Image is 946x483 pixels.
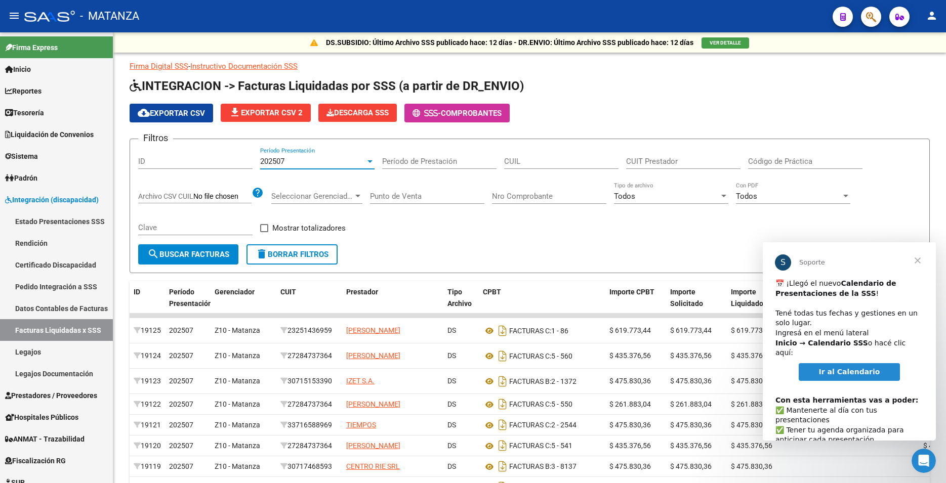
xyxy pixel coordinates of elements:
span: $ 475.830,36 [609,377,651,385]
span: Mostrar totalizadores [272,222,346,234]
span: 202507 [169,421,193,429]
div: 5 - 550 [483,396,601,412]
span: Integración (discapacidad) [5,194,99,205]
datatable-header-cell: Importe Liquidado [727,281,788,326]
iframe: Intercom live chat mensaje [763,242,936,441]
mat-icon: person [926,10,938,22]
button: Exportar CSV [130,104,213,122]
div: 19122 [134,399,161,410]
span: $ 475.830,36 [670,421,712,429]
span: 202507 [169,442,193,450]
b: Con esta herramientas vas a poder: [13,154,155,162]
div: 19123 [134,375,161,387]
span: Firma Express [5,42,58,53]
span: Z10 - Matanza [215,462,260,470]
span: $ 261.883,04 [731,400,772,408]
span: 202507 [169,377,193,385]
span: DS [447,462,456,470]
span: $ 475.830,36 [670,462,712,470]
span: TIEMPOS [346,421,376,429]
i: Descargar documento [496,396,509,412]
datatable-header-cell: Importe Solicitado [666,281,727,326]
span: 202507 [169,326,193,334]
span: Buscar Facturas [147,250,229,259]
span: INTEGRACION -> Facturas Liquidadas por SSS (a partir de DR_ENVIO) [130,79,524,93]
span: FACTURAS B: [509,463,551,471]
a: Firma Digital SSS [130,62,188,71]
span: [PERSON_NAME] [346,442,400,450]
span: FACTURAS C: [509,327,551,335]
span: Descarga SSS [326,108,389,117]
div: 30715153390 [280,375,338,387]
span: Z10 - Matanza [215,377,260,385]
span: Sistema [5,151,38,162]
div: 23251436959 [280,325,338,336]
div: 27284737364 [280,399,338,410]
mat-icon: cloud_download [138,107,150,119]
i: Descargar documento [496,417,509,433]
i: Descargar documento [496,437,509,454]
span: DS [447,326,456,334]
a: Instructivo Documentación SSS [190,62,298,71]
span: $ 435.376,56 [609,442,651,450]
mat-icon: help [252,187,264,199]
div: 19125 [134,325,161,336]
datatable-header-cell: CUIT [276,281,342,326]
input: Archivo CSV CUIL [193,192,252,201]
div: 19124 [134,350,161,362]
span: Prestadores / Proveedores [5,390,97,401]
datatable-header-cell: Tipo Archivo [443,281,479,326]
span: DS [447,442,456,450]
div: 27284737364 [280,350,338,362]
div: 19120 [134,440,161,452]
span: Tipo Archivo [447,288,472,308]
span: Fiscalización RG [5,455,66,466]
app-download-masive: Descarga masiva de comprobantes (adjuntos) [318,104,397,122]
datatable-header-cell: Gerenciador [211,281,276,326]
span: Todos [614,192,635,201]
mat-icon: file_download [229,106,241,118]
div: ​✅ Mantenerte al día con tus presentaciones ✅ Tener tu agenda organizada para anticipar cada pres... [13,143,160,272]
span: CUIT [280,288,296,296]
span: ID [134,288,140,296]
span: $ 261.883,04 [609,400,651,408]
i: Descargar documento [496,323,509,339]
datatable-header-cell: CPBT [479,281,605,326]
div: 2 - 1372 [483,373,601,389]
span: 202507 [169,462,193,470]
span: FACTURAS C: [509,442,551,450]
i: Descargar documento [496,373,509,389]
span: - [413,109,441,118]
span: Importe Liquidado [731,288,763,308]
span: CENTRO RIE SRL [346,462,400,470]
span: DS [447,400,456,408]
button: -Comprobantes [404,104,510,122]
span: $ 619.773,44 [670,326,712,334]
span: 202507 [169,400,193,408]
datatable-header-cell: Prestador [342,281,443,326]
span: Seleccionar Gerenciador [271,192,353,201]
span: $ 261.883,04 [670,400,712,408]
span: $ 475.830,36 [731,377,772,385]
button: Buscar Facturas [138,244,238,265]
span: ANMAT - Trazabilidad [5,433,85,445]
span: Z10 - Matanza [215,400,260,408]
mat-icon: menu [8,10,20,22]
span: Período Presentación [169,288,212,308]
span: Exportar CSV 2 [229,108,303,117]
span: FACTURAS C: [509,401,551,409]
button: Descarga SSS [318,104,397,122]
span: Inicio [5,64,31,75]
div: 2 - 2544 [483,417,601,433]
span: Archivo CSV CUIL [138,192,193,200]
div: 27284737364 [280,440,338,452]
span: $ 475.830,36 [731,421,772,429]
button: Borrar Filtros [246,244,338,265]
p: - [130,61,930,72]
div: 33716588969 [280,419,338,431]
span: Hospitales Públicos [5,412,78,423]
